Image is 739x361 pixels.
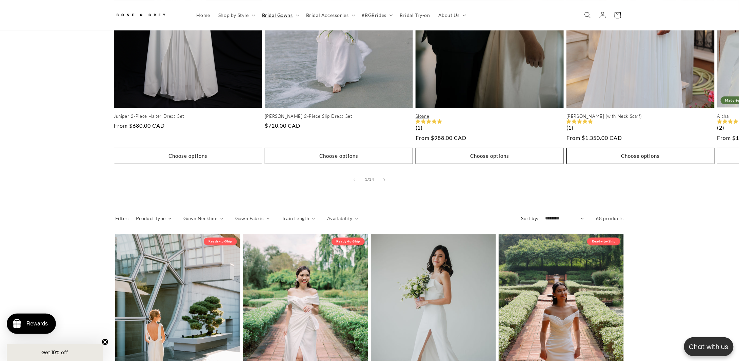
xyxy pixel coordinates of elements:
[235,215,270,222] summary: Gown Fabric (0 selected)
[684,337,734,356] button: Open chatbox
[136,215,172,222] summary: Product Type (0 selected)
[183,215,223,222] summary: Gown Neckline (0 selected)
[258,8,302,22] summary: Bridal Gowns
[521,216,539,221] label: Sort by:
[265,148,413,164] button: Choose options
[115,215,129,222] h2: Filter:
[42,349,68,356] span: Get 10% off
[434,8,469,22] summary: About Us
[400,12,430,18] span: Bridal Try-on
[7,344,103,361] div: Get 10% offClose teaser
[113,7,186,23] a: Bone and Grey Bridal
[218,12,249,18] span: Shop by Style
[580,7,595,22] summary: Search
[369,176,374,183] span: 14
[214,8,258,22] summary: Shop by Style
[327,215,358,222] summary: Availability (0 selected)
[197,12,210,18] span: Home
[282,215,309,222] span: Train Length
[235,215,264,222] span: Gown Fabric
[306,12,349,18] span: Bridal Accessories
[265,113,413,119] a: [PERSON_NAME] 2-Piece Slip Dress Set
[183,215,217,222] span: Gown Neckline
[102,339,108,345] button: Close teaser
[566,148,715,164] button: Choose options
[302,8,358,22] summary: Bridal Accessories
[114,113,262,119] a: Juniper 2-Piece Halter Dress Set
[193,8,214,22] a: Home
[362,12,386,18] span: #BGBrides
[26,321,48,327] div: Rewards
[596,216,624,221] span: 68 products
[367,176,369,183] span: /
[262,12,293,18] span: Bridal Gowns
[282,215,315,222] summary: Train Length (0 selected)
[377,172,392,187] button: Slide right
[136,215,166,222] span: Product Type
[438,12,460,18] span: About Us
[347,172,362,187] button: Slide left
[416,113,564,119] a: Sloane
[566,113,715,119] a: [PERSON_NAME] (with Neck Scarf)
[365,176,367,183] span: 1
[684,342,734,352] p: Chat with us
[396,8,434,22] a: Bridal Try-on
[114,148,262,164] button: Choose options
[358,8,396,22] summary: #BGBrides
[115,9,166,21] img: Bone and Grey Bridal
[416,148,564,164] button: Choose options
[327,215,353,222] span: Availability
